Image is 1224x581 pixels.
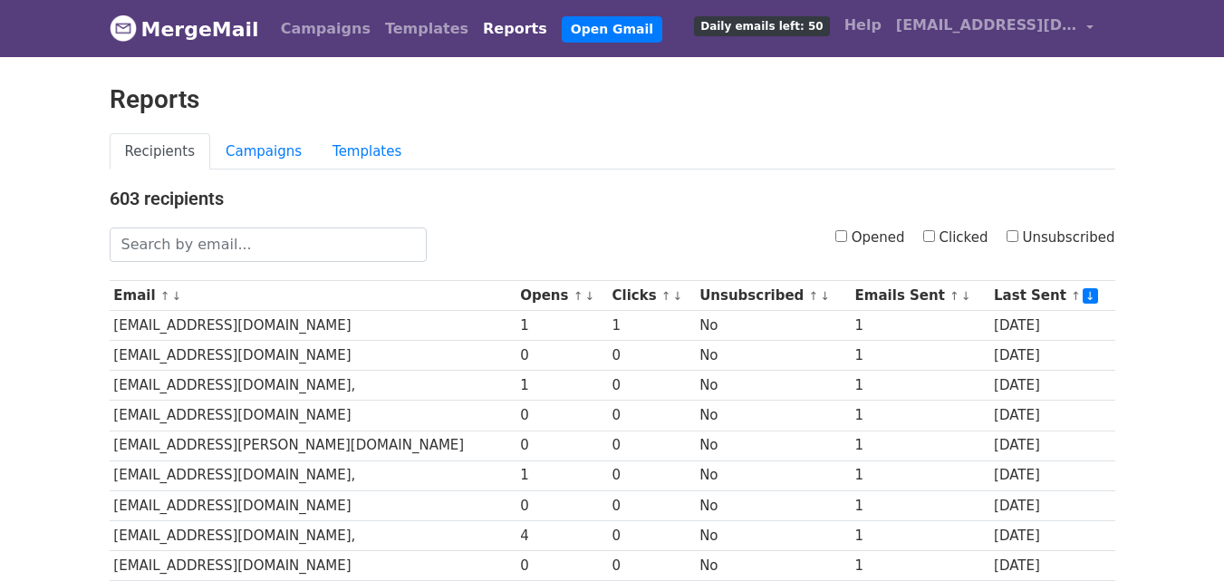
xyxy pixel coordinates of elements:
td: 1 [851,401,989,431]
td: [DATE] [989,520,1114,550]
a: ↑ [160,289,170,303]
a: MergeMail [110,10,259,48]
td: 1 [516,311,607,341]
a: Templates [378,11,476,47]
a: Campaigns [274,11,378,47]
a: Daily emails left: 50 [687,7,836,44]
input: Clicked [923,230,935,242]
td: 0 [608,550,696,580]
td: 1 [851,460,989,490]
td: [DATE] [989,371,1114,401]
th: Opens [516,281,607,311]
label: Clicked [923,228,988,248]
a: ↑ [573,289,583,303]
td: 1 [516,371,607,401]
td: No [695,431,850,460]
img: MergeMail logo [110,15,137,42]
td: [EMAIL_ADDRESS][DOMAIN_NAME] [110,401,516,431]
a: Help [837,7,889,44]
td: [EMAIL_ADDRESS][DOMAIN_NAME] [110,311,516,341]
td: [DATE] [989,460,1114,490]
td: 0 [608,431,696,460]
td: [DATE] [989,550,1114,580]
td: 0 [608,371,696,401]
span: [EMAIL_ADDRESS][DOMAIN_NAME] [896,15,1077,36]
td: No [695,520,850,550]
td: 0 [516,401,607,431]
td: [EMAIL_ADDRESS][DOMAIN_NAME], [110,371,516,401]
td: 0 [516,490,607,520]
a: [EMAIL_ADDRESS][DOMAIN_NAME] [889,7,1101,50]
label: Opened [835,228,905,248]
td: [EMAIL_ADDRESS][PERSON_NAME][DOMAIN_NAME] [110,431,516,460]
a: ↑ [949,289,959,303]
td: 1 [516,460,607,490]
a: ↑ [809,289,819,303]
td: 0 [516,431,607,460]
td: [EMAIL_ADDRESS][DOMAIN_NAME], [110,460,516,490]
td: [DATE] [989,341,1114,371]
th: Email [110,281,516,311]
td: 1 [851,371,989,401]
td: No [695,401,850,431]
label: Unsubscribed [1007,228,1115,248]
td: 0 [608,460,696,490]
td: 1 [851,550,989,580]
td: No [695,460,850,490]
td: 0 [608,401,696,431]
td: 4 [516,520,607,550]
a: ↓ [172,289,182,303]
td: 0 [608,341,696,371]
td: No [695,311,850,341]
a: ↓ [673,289,683,303]
a: Campaigns [210,133,317,170]
a: ↓ [961,289,971,303]
td: 1 [608,311,696,341]
input: Opened [835,230,847,242]
td: No [695,371,850,401]
td: 0 [608,490,696,520]
td: [DATE] [989,431,1114,460]
td: No [695,550,850,580]
th: Unsubscribed [695,281,850,311]
td: [DATE] [989,401,1114,431]
a: ↑ [1071,289,1081,303]
a: ↑ [661,289,671,303]
a: Reports [476,11,554,47]
a: ↓ [820,289,830,303]
h4: 603 recipients [110,188,1115,209]
th: Last Sent [989,281,1114,311]
td: [EMAIL_ADDRESS][DOMAIN_NAME], [110,520,516,550]
td: [EMAIL_ADDRESS][DOMAIN_NAME] [110,490,516,520]
a: Open Gmail [562,16,662,43]
a: Templates [317,133,417,170]
td: 1 [851,520,989,550]
td: 1 [851,490,989,520]
td: 0 [516,341,607,371]
input: Search by email... [110,228,427,262]
a: ↓ [584,289,594,303]
a: ↓ [1083,288,1098,304]
td: 1 [851,311,989,341]
td: No [695,341,850,371]
th: Emails Sent [851,281,989,311]
td: [EMAIL_ADDRESS][DOMAIN_NAME] [110,341,516,371]
td: 0 [608,520,696,550]
td: [DATE] [989,311,1114,341]
td: No [695,490,850,520]
span: Daily emails left: 50 [694,16,829,36]
h2: Reports [110,84,1115,115]
a: Recipients [110,133,211,170]
input: Unsubscribed [1007,230,1018,242]
td: 0 [516,550,607,580]
td: [DATE] [989,490,1114,520]
td: 1 [851,341,989,371]
td: 1 [851,431,989,460]
td: [EMAIL_ADDRESS][DOMAIN_NAME] [110,550,516,580]
th: Clicks [608,281,696,311]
